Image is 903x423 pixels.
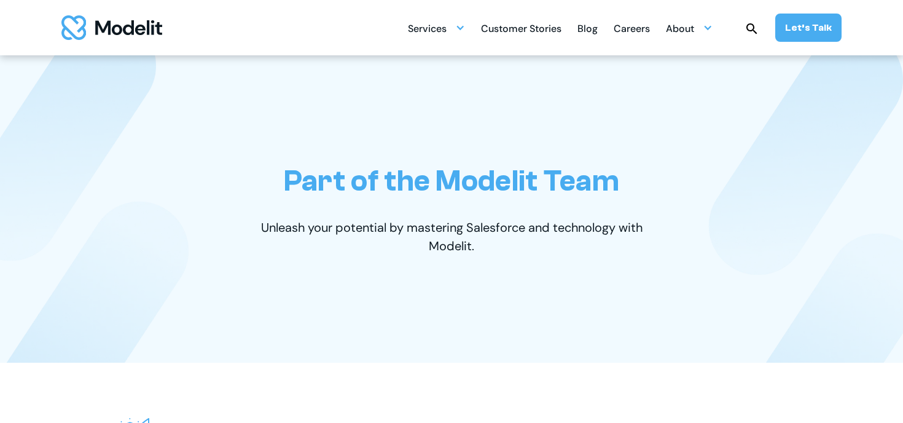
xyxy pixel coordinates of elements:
[408,16,465,40] div: Services
[614,18,650,42] div: Careers
[61,15,162,40] img: modelit logo
[775,14,842,42] a: Let’s Talk
[240,218,663,255] p: Unleash your potential by mastering Salesforce and technology with Modelit.
[481,16,561,40] a: Customer Stories
[614,16,650,40] a: Careers
[577,18,598,42] div: Blog
[61,15,162,40] a: home
[408,18,447,42] div: Services
[284,164,619,199] h1: Part of the Modelit Team
[666,18,694,42] div: About
[785,21,832,34] div: Let’s Talk
[577,16,598,40] a: Blog
[481,18,561,42] div: Customer Stories
[666,16,713,40] div: About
